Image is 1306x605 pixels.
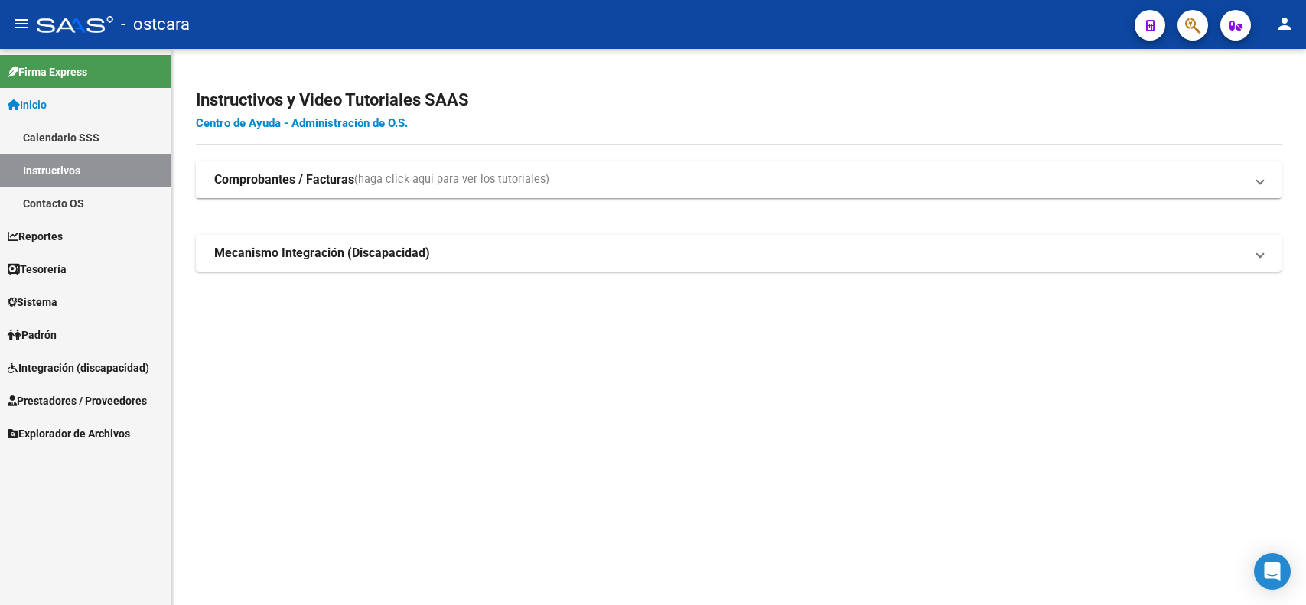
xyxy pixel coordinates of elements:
[1254,553,1291,590] div: Open Intercom Messenger
[196,86,1282,115] h2: Instructivos y Video Tutoriales SAAS
[8,327,57,343] span: Padrón
[214,171,354,188] strong: Comprobantes / Facturas
[8,96,47,113] span: Inicio
[8,425,130,442] span: Explorador de Archivos
[121,8,190,41] span: - ostcara
[8,228,63,245] span: Reportes
[196,235,1282,272] mat-expansion-panel-header: Mecanismo Integración (Discapacidad)
[196,161,1282,198] mat-expansion-panel-header: Comprobantes / Facturas(haga click aquí para ver los tutoriales)
[8,359,149,376] span: Integración (discapacidad)
[8,294,57,311] span: Sistema
[214,245,430,262] strong: Mecanismo Integración (Discapacidad)
[8,392,147,409] span: Prestadores / Proveedores
[12,15,31,33] mat-icon: menu
[8,63,87,80] span: Firma Express
[354,171,549,188] span: (haga click aquí para ver los tutoriales)
[1275,15,1294,33] mat-icon: person
[8,261,67,278] span: Tesorería
[196,116,408,130] a: Centro de Ayuda - Administración de O.S.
